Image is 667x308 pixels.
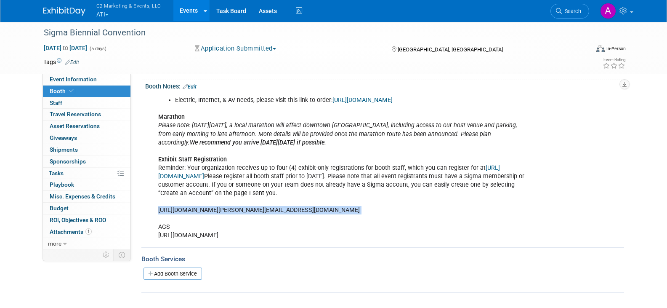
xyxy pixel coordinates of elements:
div: Event Rating [603,58,625,62]
span: Event Information [50,76,97,83]
span: Search [562,8,581,14]
td: Personalize Event Tab Strip [99,249,114,260]
a: Add Booth Service [143,268,202,280]
a: Staff [43,97,130,109]
div: Event Format [539,44,626,56]
div: Sigma Biennial Convention [41,25,577,40]
a: Misc. Expenses & Credits [43,191,130,202]
a: Event Information [43,74,130,85]
span: Misc. Expenses & Credits [50,193,115,200]
span: [DATE] [DATE] [43,44,88,52]
span: to [61,45,69,51]
img: ExhibitDay [43,7,85,16]
a: Giveaways [43,132,130,144]
span: (5 days) [89,46,106,51]
span: Budget [50,205,69,212]
b: Exhibit Staff Registration [158,156,227,163]
b: We recommend you arrive [DATE][DATE] if possible. [190,139,326,146]
span: ROI, Objectives & ROO [50,217,106,223]
span: Staff [50,99,62,106]
span: Giveaways [50,134,77,141]
a: Tasks [43,168,130,179]
i: Please note: [DATE][DATE], a local marathon will affect downtown [GEOGRAPHIC_DATA], including acc... [158,122,517,146]
span: Playbook [50,181,74,188]
span: Sponsorships [50,158,86,165]
a: Search [550,4,589,19]
span: Tasks [49,170,64,177]
span: 1 [85,228,92,235]
a: Sponsorships [43,156,130,167]
a: [URL][DOMAIN_NAME] [332,96,393,104]
span: Travel Reservations [50,111,101,118]
a: more [43,238,130,249]
span: [GEOGRAPHIC_DATA], [GEOGRAPHIC_DATA] [398,46,503,53]
td: Toggle Event Tabs [113,249,130,260]
a: Travel Reservations [43,109,130,120]
i: Booth reservation complete [69,88,74,93]
a: Booth [43,86,130,97]
td: Tags [43,58,79,66]
a: Shipments [43,144,130,155]
a: Edit [183,84,197,90]
span: more [48,240,61,247]
span: Shipments [50,146,78,153]
a: Asset Reservations [43,121,130,132]
a: Attachments1 [43,226,130,238]
img: Format-Inperson.png [596,45,605,52]
span: G2 Marketing & Events, LLC [96,1,161,10]
li: Electric, Internet, & AV needs, please visit this link to order: [175,96,526,104]
button: Application Submmitted [192,44,279,53]
a: Budget [43,203,130,214]
b: Marathon [158,113,185,121]
div: Booth Services [141,254,624,264]
img: Anna Lerner [600,3,616,19]
div: Booth Notes: [145,80,624,91]
a: Edit [65,59,79,65]
div: Reminder: Your organization receives up to four (4) exhibit-only registrations for booth staff, w... [152,92,531,244]
div: In-Person [606,46,626,52]
span: Asset Reservations [50,123,100,129]
span: Booth [50,88,75,94]
a: Playbook [43,179,130,190]
a: ROI, Objectives & ROO [43,214,130,226]
span: Attachments [50,228,92,235]
a: [URL][DOMAIN_NAME] [158,164,500,180]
